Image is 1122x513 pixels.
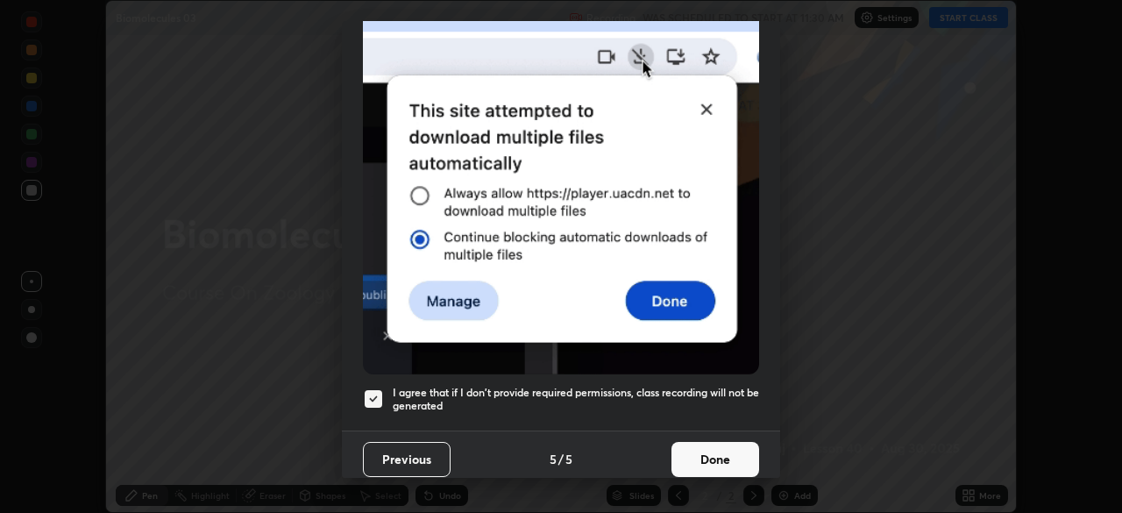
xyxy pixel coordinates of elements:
h4: 5 [550,450,557,468]
h4: / [558,450,564,468]
h5: I agree that if I don't provide required permissions, class recording will not be generated [393,386,759,413]
h4: 5 [565,450,572,468]
button: Previous [363,442,451,477]
button: Done [671,442,759,477]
